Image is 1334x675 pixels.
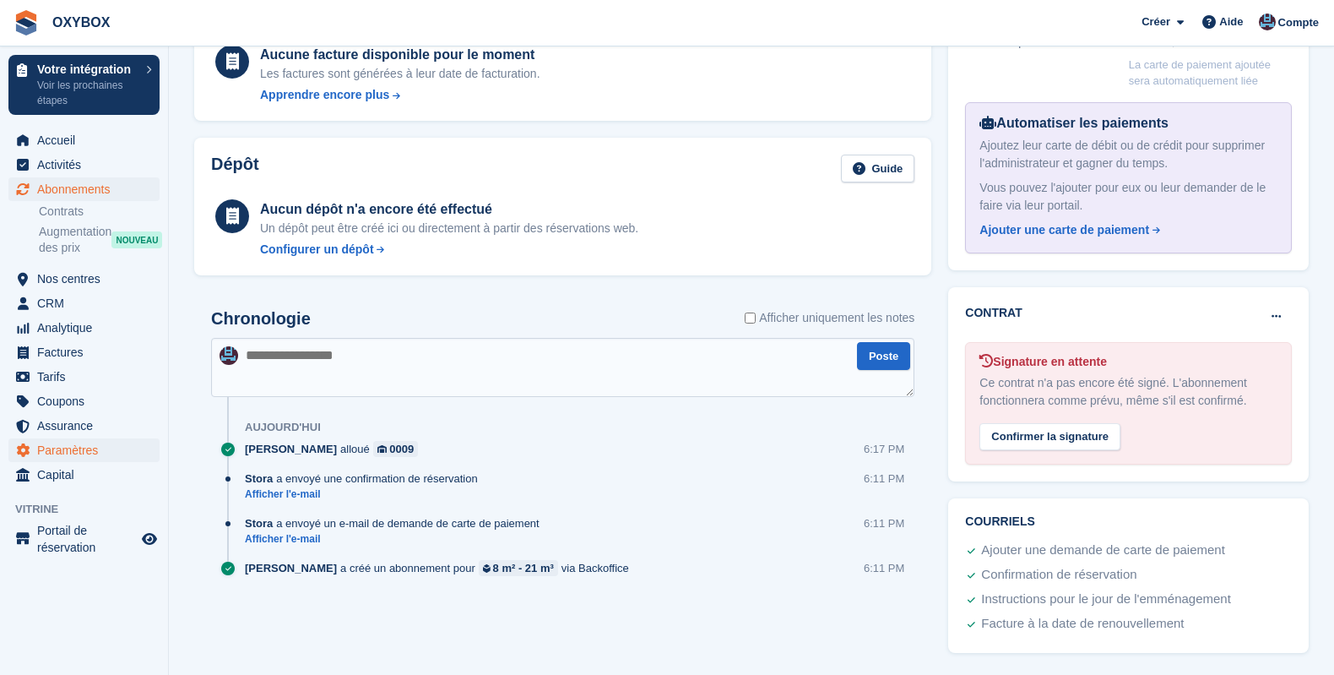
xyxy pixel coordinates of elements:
[37,153,138,177] span: Activités
[1259,14,1276,30] img: Oriana Devaux
[37,177,138,201] span: Abonnements
[1129,57,1292,90] p: La carte de paiement ajoutée sera automatiquement liée
[981,614,1184,634] div: Facture à la date de renouvellement
[14,10,39,35] img: stora-icon-8386f47178a22dfd0bd8f6a31ec36ba5ce8667c1dd55bd0f319d3a0aa187defe.svg
[37,365,138,389] span: Tarifs
[211,155,259,182] h2: Dépôt
[8,316,160,340] a: menu
[979,221,1149,239] div: Ajouter une carte de paiement
[37,316,138,340] span: Analytique
[981,590,1231,610] div: Instructions pour le jour de l'emménagement
[979,113,1277,133] div: Automatiser les paiements
[1219,14,1243,30] span: Aide
[864,471,904,487] div: 6:11 PM
[39,224,111,256] span: Augmentation des prix
[245,560,637,576] div: a créé un abonnement pour via Backoffice
[245,560,337,576] span: [PERSON_NAME]
[37,522,138,556] span: Portail de réservation
[46,8,117,36] a: OXYBOX
[260,220,638,237] p: Un dépôt peut être créé ici ou directement à partir des réservations web.
[260,199,638,220] div: Aucun dépôt n'a encore été effectué
[245,471,273,487] span: Stora
[8,177,160,201] a: menu
[37,463,138,487] span: Capital
[8,389,160,413] a: menu
[245,441,426,457] div: alloué
[979,419,1120,433] a: Confirmer la signature
[37,340,138,364] span: Factures
[965,304,1022,322] h2: Contrat
[37,389,138,413] span: Coupons
[981,565,1136,585] div: Confirmation de réservation
[864,560,904,576] div: 6:11 PM
[260,86,389,104] div: Apprendre encore plus
[37,414,138,438] span: Assurance
[260,65,540,83] div: Les factures sont générées à leur date de facturation.
[245,515,273,531] span: Stora
[864,441,904,457] div: 6:17 PM
[139,529,160,549] a: Boutique d'aperçu
[39,223,160,257] a: Augmentation des prix NOUVEAU
[37,63,138,75] p: Votre intégration
[245,471,486,487] div: a envoyé une confirmation de réservation
[260,45,540,65] div: Aucune facture disponible pour le moment
[373,441,418,457] a: 0009
[979,137,1277,172] div: Ajoutez leur carte de débit ou de crédit pour supprimer l'administrateur et gagner du temps.
[1278,14,1319,31] span: Compte
[8,438,160,462] a: menu
[857,342,910,370] button: Poste
[1141,14,1170,30] span: Créer
[979,353,1277,371] div: Signature en attente
[37,438,138,462] span: Paramètres
[841,155,915,182] a: Guide
[37,291,138,315] span: CRM
[245,487,486,502] a: Afficher l'e-mail
[745,309,756,327] input: Afficher uniquement les notes
[37,267,138,291] span: Nos centres
[979,374,1277,410] div: Ce contrat n'a pas encore été signé. L'abonnement fonctionnera comme prévu, même s'il est confirmé.
[479,560,558,576] a: 8 m² - 21 m³
[8,128,160,152] a: menu
[260,86,540,104] a: Apprendre encore plus
[493,560,554,576] div: 8 m² - 21 m³
[8,340,160,364] a: menu
[245,515,548,531] div: a envoyé un e-mail de demande de carte de paiement
[245,441,337,457] span: [PERSON_NAME]
[211,309,311,329] h2: Chronologie
[37,78,138,108] p: Voir les prochaines étapes
[220,346,238,365] img: Oriana Devaux
[864,515,904,531] div: 6:11 PM
[979,423,1120,451] div: Confirmer la signature
[37,128,138,152] span: Accueil
[389,441,414,457] div: 0009
[8,291,160,315] a: menu
[245,421,321,434] div: Aujourd'hui
[979,179,1277,215] div: Vous pouvez l'ajouter pour eux ou leur demander de le faire via leur portail.
[8,365,160,389] a: menu
[981,541,1225,561] div: Ajouter une demande de carte de paiement
[245,532,548,547] a: Afficher l'e-mail
[745,309,914,327] label: Afficher uniquement les notes
[965,515,1292,529] h2: Courriels
[8,267,160,291] a: menu
[260,241,374,259] div: Configurer un dépôt
[111,231,162,248] div: NOUVEAU
[39,204,160,220] a: Contrats
[979,221,1271,239] a: Ajouter une carte de paiement
[8,55,160,115] a: Votre intégration Voir les prochaines étapes
[260,241,638,259] a: Configurer un dépôt
[8,153,160,177] a: menu
[8,522,160,556] a: menu
[8,414,160,438] a: menu
[8,463,160,487] a: menu
[15,501,168,518] span: Vitrine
